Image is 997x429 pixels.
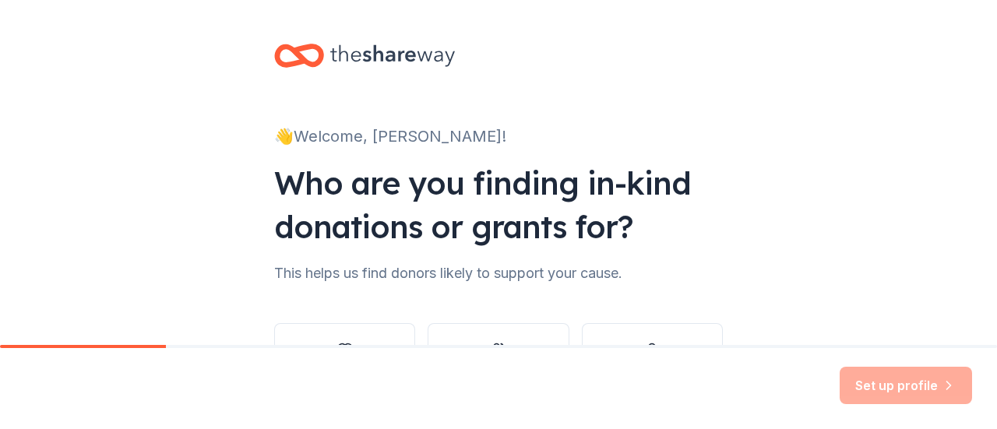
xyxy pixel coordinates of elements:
[582,323,723,398] button: Individual
[274,323,415,398] button: Nonprofit
[274,124,723,149] div: 👋 Welcome, [PERSON_NAME]!
[274,261,723,286] div: This helps us find donors likely to support your cause.
[274,161,723,248] div: Who are you finding in-kind donations or grants for?
[428,323,569,398] button: Other group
